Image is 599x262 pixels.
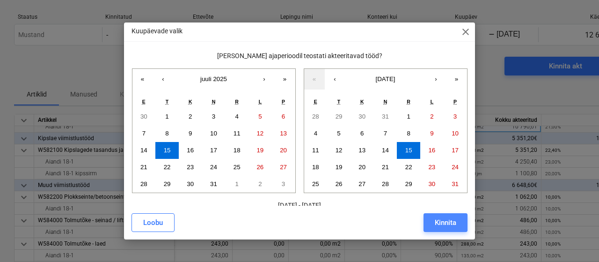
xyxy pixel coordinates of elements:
button: 2. juuli 2025 [179,108,202,125]
abbr: 17. august 2025 [452,147,459,154]
abbr: 2. august 2025 [430,113,433,120]
button: 5. juuli 2025 [248,108,272,125]
button: 29. august 2025 [397,176,420,193]
button: 9. august 2025 [420,125,444,142]
button: 15. juuli 2025 [155,142,179,159]
button: 1. august 2025 [397,108,420,125]
button: 14. juuli 2025 [132,142,156,159]
abbr: 2. august 2025 [258,180,262,187]
span: [DATE] [376,75,395,82]
button: 1. august 2025 [225,176,248,193]
button: 3. august 2025 [444,108,467,125]
abbr: 2. juuli 2025 [189,113,192,120]
abbr: 1. august 2025 [235,180,238,187]
abbr: 14. juuli 2025 [140,147,147,154]
button: » [446,69,467,90]
abbr: laupäev [259,99,262,105]
abbr: teisipäev [337,99,340,105]
abbr: 22. juuli 2025 [164,164,171,171]
abbr: 3. august 2025 [453,113,457,120]
abbr: 22. august 2025 [405,164,412,171]
abbr: 24. august 2025 [452,164,459,171]
abbr: teisipäev [166,99,168,105]
button: 29. juuli 2025 [155,176,179,193]
abbr: 13. august 2025 [358,147,365,154]
abbr: 10. august 2025 [452,130,459,137]
button: › [254,69,275,90]
abbr: 1. august 2025 [407,113,410,120]
abbr: 3. juuli 2025 [212,113,215,120]
abbr: kolmapäev [360,99,364,105]
button: juuli 2025 [174,69,254,90]
button: 22. august 2025 [397,159,420,176]
abbr: 4. juuli 2025 [235,113,238,120]
button: 30. juuni 2025 [132,108,156,125]
abbr: esmaspäev [314,99,317,105]
button: 15. august 2025 [397,142,420,159]
button: 13. juuli 2025 [272,125,295,142]
abbr: 12. august 2025 [336,147,343,154]
button: 17. august 2025 [444,142,467,159]
button: 7. juuli 2025 [132,125,156,142]
button: « [132,69,153,90]
abbr: 28. august 2025 [382,180,389,187]
button: 4. juuli 2025 [225,108,248,125]
abbr: 30. juuli 2025 [187,180,194,187]
span: juuli 2025 [200,75,227,82]
abbr: 4. august 2025 [314,130,317,137]
abbr: 13. juuli 2025 [280,130,287,137]
button: 10. juuli 2025 [202,125,226,142]
abbr: reede [407,99,410,105]
abbr: 9. august 2025 [430,130,433,137]
abbr: 25. august 2025 [312,180,319,187]
abbr: neljapäev [384,99,387,105]
button: Kinnita [424,213,468,232]
abbr: 16. august 2025 [428,147,435,154]
abbr: 18. august 2025 [312,164,319,171]
p: Kuupäevade valik [131,26,183,36]
button: 27. juuli 2025 [272,159,295,176]
abbr: 6. august 2025 [360,130,364,137]
button: 23. juuli 2025 [179,159,202,176]
abbr: 19. august 2025 [336,164,343,171]
button: 13. august 2025 [351,142,374,159]
abbr: 5. juuli 2025 [258,113,262,120]
button: 8. juuli 2025 [155,125,179,142]
button: 20. juuli 2025 [272,142,295,159]
abbr: laupäev [431,99,433,105]
abbr: 24. juuli 2025 [210,164,217,171]
button: 8. august 2025 [397,125,420,142]
abbr: 15. august 2025 [405,147,412,154]
button: › [426,69,446,90]
abbr: 5. august 2025 [337,130,340,137]
abbr: 1. juuli 2025 [165,113,168,120]
button: 30. august 2025 [420,176,444,193]
abbr: pühapäev [453,99,457,105]
button: 29. juuli 2025 [327,108,351,125]
button: 25. juuli 2025 [225,159,248,176]
abbr: 23. juuli 2025 [187,164,194,171]
button: 19. august 2025 [327,159,351,176]
abbr: 20. juuli 2025 [280,147,287,154]
abbr: 31. juuli 2025 [210,180,217,187]
button: 21. juuli 2025 [132,159,156,176]
button: 28. juuli 2025 [304,108,328,125]
button: 28. juuli 2025 [132,176,156,193]
abbr: 9. juuli 2025 [189,130,192,137]
span: close [460,26,471,37]
button: 16. juuli 2025 [179,142,202,159]
abbr: neljapäev [212,99,216,105]
abbr: 30. juuli 2025 [358,113,365,120]
abbr: 3. august 2025 [282,180,285,187]
abbr: 11. august 2025 [312,147,319,154]
button: 2. august 2025 [248,176,272,193]
abbr: 23. august 2025 [428,164,435,171]
abbr: 18. juuli 2025 [234,147,241,154]
abbr: 7. august 2025 [384,130,387,137]
button: 22. juuli 2025 [155,159,179,176]
button: 6. juuli 2025 [272,108,295,125]
abbr: 27. august 2025 [358,180,365,187]
abbr: 29. juuli 2025 [164,180,171,187]
button: 25. august 2025 [304,176,328,193]
abbr: 8. august 2025 [407,130,410,137]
